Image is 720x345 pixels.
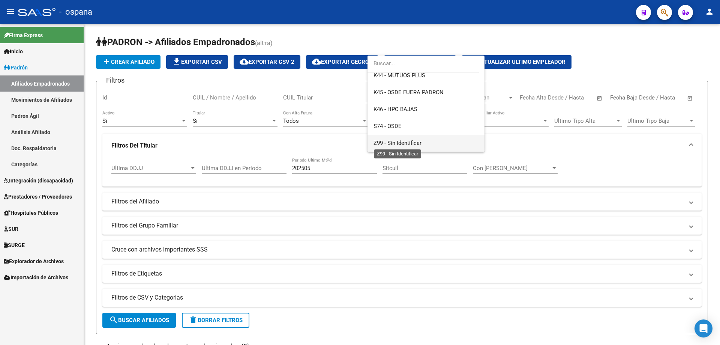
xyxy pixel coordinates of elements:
[373,89,444,96] span: K45 - OSDE FUERA PADRON
[694,319,712,337] div: Open Intercom Messenger
[373,106,417,113] span: K46 - HPC BAJAS
[373,140,421,146] span: Z99 - Sin Identificar
[373,72,425,79] span: K44 - MUTUOS PLUS
[373,123,402,130] span: S74 - OSDE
